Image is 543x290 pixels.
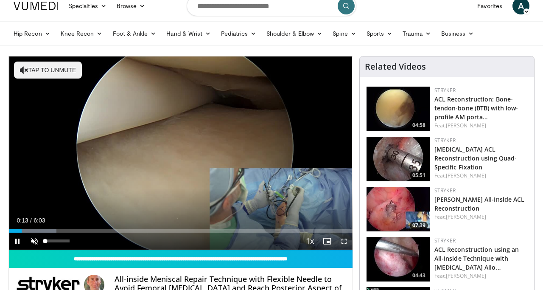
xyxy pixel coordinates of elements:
[9,56,353,250] video-js: Video Player
[410,272,428,279] span: 04:43
[397,25,436,42] a: Trauma
[434,272,527,280] div: Feat.
[14,2,59,10] img: VuMedi Logo
[436,25,479,42] a: Business
[434,213,527,221] div: Feat.
[434,245,519,271] a: ACL Reconstruction using an All-Inside Technique with [MEDICAL_DATA] Allo…
[34,217,45,224] span: 6:03
[367,237,430,282] img: d4705a73-8f83-4eba-b039-6c8b41228f1e.150x105_q85_crop-smart_upscale.jpg
[434,95,518,121] a: ACL Reconstruction: Bone-tendon-bone (BTB) with low-profile AM porta…
[365,62,426,72] h4: Related Videos
[9,229,353,233] div: Progress Bar
[108,25,162,42] a: Foot & Ankle
[367,87,430,131] a: 04:58
[434,122,527,130] div: Feat.
[410,222,428,229] span: 07:39
[56,25,108,42] a: Knee Recon
[410,121,428,129] span: 04:58
[434,137,456,144] a: Stryker
[17,217,28,224] span: 0:13
[161,25,216,42] a: Hand & Wrist
[302,233,319,250] button: Playback Rate
[434,237,456,244] a: Stryker
[446,213,486,220] a: [PERSON_NAME]
[434,195,525,212] a: [PERSON_NAME] All-Inside ACL Reconstruction
[434,172,527,180] div: Feat.
[261,25,327,42] a: Shoulder & Elbow
[8,25,56,42] a: Hip Recon
[45,239,69,242] div: Volume Level
[410,172,428,179] span: 05:51
[361,25,398,42] a: Sports
[434,145,517,171] a: [MEDICAL_DATA] ACL Reconstruction using Quad-Specific Fixation
[336,233,353,250] button: Fullscreen
[367,187,430,231] a: 07:39
[30,217,32,224] span: /
[367,237,430,282] a: 04:43
[327,25,361,42] a: Spine
[446,122,486,129] a: [PERSON_NAME]
[14,62,82,79] button: Tap to unmute
[446,172,486,179] a: [PERSON_NAME]
[367,187,430,231] img: f7f7267a-c81d-4618-aa4d-f41cfa328f83.150x105_q85_crop-smart_upscale.jpg
[367,87,430,131] img: 78fc7ad7-5db7-45e0-8a2f-6e370d7522f6.150x105_q85_crop-smart_upscale.jpg
[9,233,26,250] button: Pause
[434,87,456,94] a: Stryker
[26,233,43,250] button: Unmute
[434,187,456,194] a: Stryker
[319,233,336,250] button: Enable picture-in-picture mode
[446,272,486,279] a: [PERSON_NAME]
[367,137,430,181] img: 1042ad87-021b-4d4a-aca5-edda01ae0822.150x105_q85_crop-smart_upscale.jpg
[367,137,430,181] a: 05:51
[216,25,261,42] a: Pediatrics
